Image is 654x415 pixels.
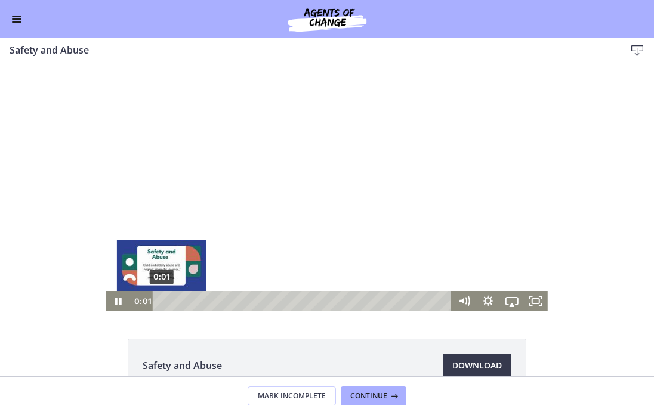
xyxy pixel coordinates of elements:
button: Continue [341,386,406,405]
img: Agents of Change Social Work Test Prep [255,5,399,33]
button: Enable menu [10,12,24,26]
button: Show settings menu [476,228,500,248]
span: Continue [350,391,387,401]
h3: Safety and Abuse [10,43,606,57]
button: Mark Incomplete [248,386,336,405]
button: Airplay [500,228,524,248]
span: Download [452,358,502,373]
div: Playbar [162,228,446,248]
button: Pause [106,228,130,248]
a: Download [443,354,511,377]
span: Safety and Abuse [143,358,222,373]
span: Mark Incomplete [258,391,326,401]
button: Fullscreen [524,228,548,248]
button: Mute [452,228,476,248]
